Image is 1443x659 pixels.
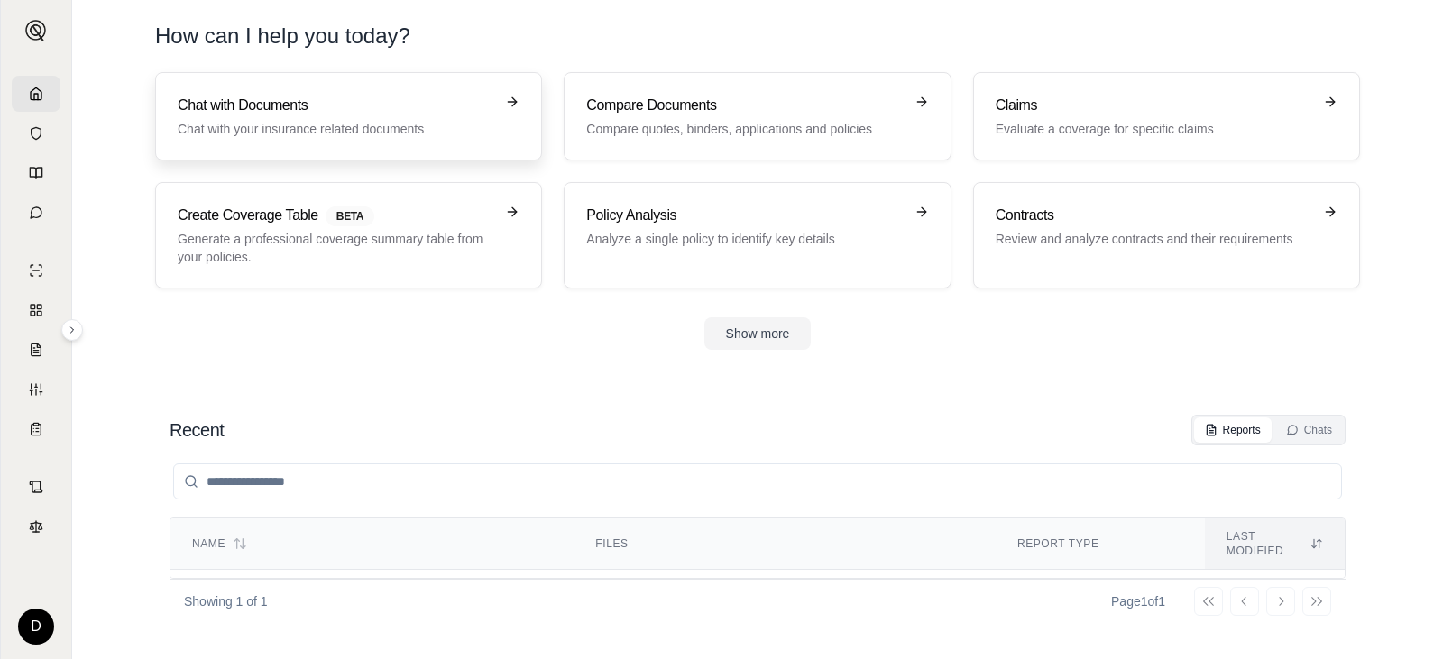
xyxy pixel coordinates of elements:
[973,72,1360,160] a: ClaimsEvaluate a coverage for specific claims
[586,120,903,138] p: Compare quotes, binders, applications and policies
[1111,592,1165,610] div: Page 1 of 1
[996,120,1312,138] p: Evaluate a coverage for specific claims
[12,252,60,288] a: Single Policy
[12,371,60,407] a: Custom Report
[564,182,951,288] a: Policy AnalysisAnalyze a single policy to identify key details
[1205,423,1261,437] div: Reports
[326,206,374,226] span: BETA
[155,22,1360,50] h1: How can I help you today?
[973,182,1360,288] a: ContractsReview and analyze contracts and their requirements
[1205,570,1345,639] td: [DATE] 11:38 AM
[192,536,552,551] div: Name
[178,120,494,138] p: Chat with your insurance related documents
[586,95,903,116] h3: Compare Documents
[1227,529,1323,558] div: Last modified
[586,205,903,226] h3: Policy Analysis
[12,469,60,505] a: Contract Analysis
[586,230,903,248] p: Analyze a single policy to identify key details
[178,95,494,116] h3: Chat with Documents
[996,518,1205,570] th: Report Type
[61,319,83,341] button: Expand sidebar
[12,292,60,328] a: Policy Comparisons
[12,155,60,191] a: Prompt Library
[574,518,996,570] th: Files
[155,72,542,160] a: Chat with DocumentsChat with your insurance related documents
[1275,417,1343,443] button: Chats
[12,115,60,151] a: Documents Vault
[12,76,60,112] a: Home
[704,317,812,350] button: Show more
[1194,417,1272,443] button: Reports
[564,72,951,160] a: Compare DocumentsCompare quotes, binders, applications and policies
[184,592,268,610] p: Showing 1 of 1
[996,205,1312,226] h3: Contracts
[25,20,47,41] img: Expand sidebar
[996,95,1312,116] h3: Claims
[155,182,542,288] a: Create Coverage TableBETAGenerate a professional coverage summary table from your policies.
[12,508,60,545] a: Legal Search Engine
[170,417,224,443] h2: Recent
[1286,423,1332,437] div: Chats
[996,570,1205,639] td: Claims
[12,411,60,447] a: Coverage Table
[12,332,60,368] a: Claim Coverage
[996,230,1312,248] p: Review and analyze contracts and their requirements
[12,195,60,231] a: Chat
[18,609,54,645] div: D
[18,13,54,49] button: Expand sidebar
[178,230,494,266] p: Generate a professional coverage summary table from your policies.
[178,205,494,226] h3: Create Coverage Table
